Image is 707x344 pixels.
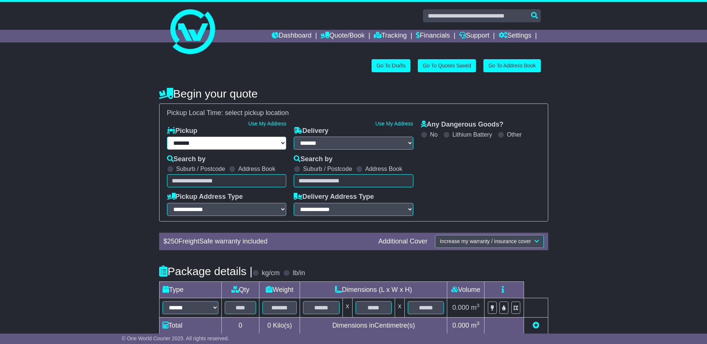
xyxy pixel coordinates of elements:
[447,281,485,298] td: Volume
[421,121,504,129] label: Any Dangerous Goods?
[272,30,312,42] a: Dashboard
[294,193,374,201] label: Delivery Address Type
[440,238,531,244] span: Increase my warranty / insurance cover
[159,87,548,100] h4: Begin your quote
[435,235,543,248] button: Increase my warranty / insurance cover
[167,193,243,201] label: Pickup Address Type
[160,238,375,246] div: $ FreightSafe warranty included
[372,59,410,72] a: Go To Drafts
[365,165,403,172] label: Address Book
[159,281,221,298] td: Type
[471,322,480,329] span: m
[395,298,405,317] td: x
[121,335,229,341] span: © One World Courier 2025. All rights reserved.
[477,303,480,308] sup: 3
[300,317,447,334] td: Dimensions in Centimetre(s)
[375,238,431,246] div: Additional Cover
[471,304,480,311] span: m
[416,30,450,42] a: Financials
[159,265,253,277] h4: Package details |
[452,304,469,311] span: 0.000
[238,165,275,172] label: Address Book
[221,281,259,298] td: Qty
[294,155,332,163] label: Search by
[303,165,352,172] label: Suburb / Postcode
[374,30,407,42] a: Tracking
[300,281,447,298] td: Dimensions (L x W x H)
[459,30,489,42] a: Support
[159,317,221,334] td: Total
[259,281,300,298] td: Weight
[176,165,225,172] label: Suburb / Postcode
[267,322,271,329] span: 0
[430,131,438,138] label: No
[499,30,531,42] a: Settings
[221,317,259,334] td: 0
[167,127,198,135] label: Pickup
[321,30,364,42] a: Quote/Book
[533,322,539,329] a: Add new item
[477,321,480,326] sup: 3
[167,238,179,245] span: 250
[293,269,305,277] label: lb/in
[418,59,476,72] a: Go To Quotes Saved
[262,269,280,277] label: kg/cm
[375,121,413,127] a: Use My Address
[259,317,300,334] td: Kilo(s)
[452,131,492,138] label: Lithium Battery
[225,109,289,117] span: select pickup location
[343,298,352,317] td: x
[294,127,328,135] label: Delivery
[483,59,540,72] a: Go To Address Book
[507,131,522,138] label: Other
[452,322,469,329] span: 0.000
[163,109,544,117] div: Pickup Local Time:
[248,121,286,127] a: Use My Address
[167,155,206,163] label: Search by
